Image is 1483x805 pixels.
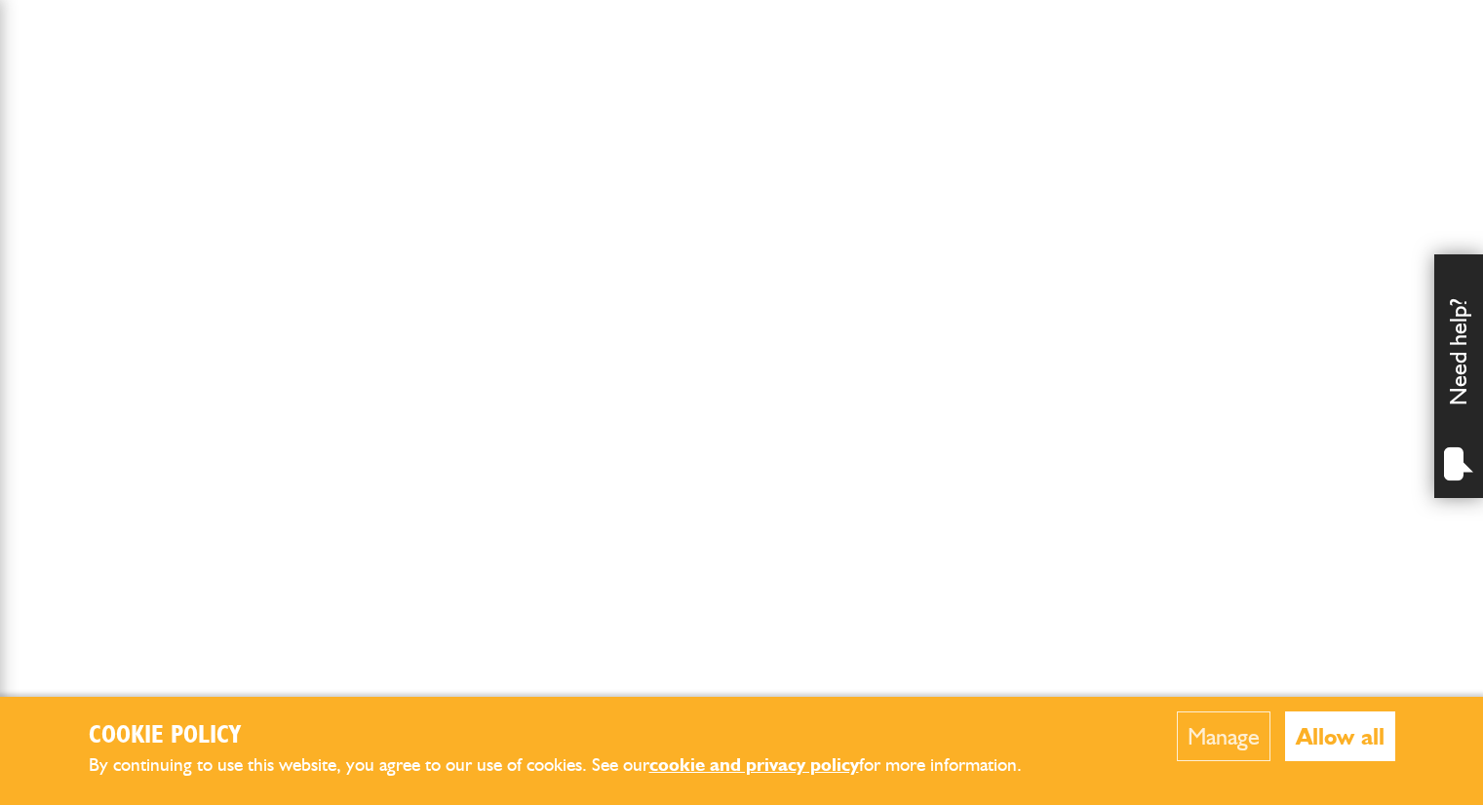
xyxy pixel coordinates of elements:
[89,750,1054,781] p: By continuing to use this website, you agree to our use of cookies. See our for more information.
[1177,711,1270,761] button: Manage
[1434,254,1483,498] div: Need help?
[649,753,859,776] a: cookie and privacy policy
[1285,711,1395,761] button: Allow all
[89,721,1054,751] h2: Cookie Policy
